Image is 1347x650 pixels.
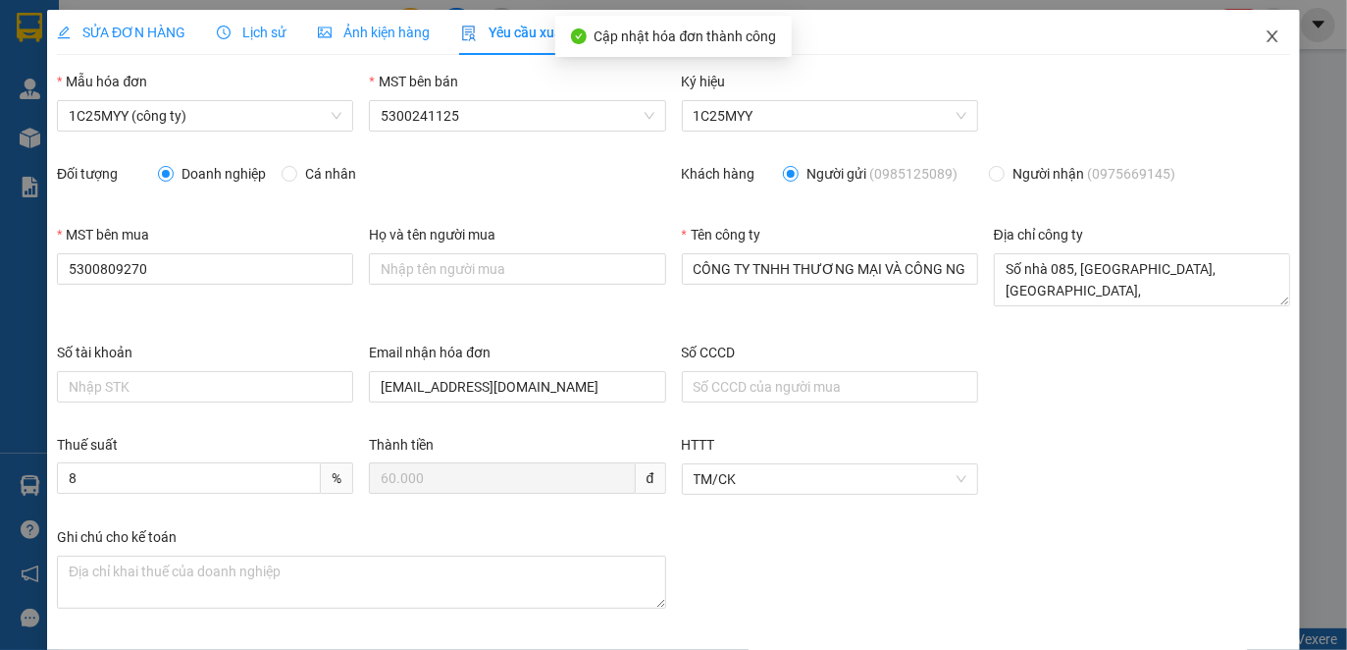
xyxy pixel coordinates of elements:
input: Họ và tên người mua [369,253,665,285]
span: 5300241125 [381,101,653,131]
span: close [1265,28,1280,44]
span: 1C25MYY (công ty) [69,101,341,131]
span: % [321,462,353,494]
label: Địa chỉ công ty [994,227,1083,243]
label: Thuế suất [57,437,118,453]
input: Số tài khoản [57,371,353,403]
label: Số CCCD [682,345,736,360]
label: Thành tiền [369,437,434,453]
label: Email nhận hóa đơn [369,345,491,360]
span: check-circle [571,28,587,44]
span: SỬA ĐƠN HÀNG [57,25,185,40]
span: 1C25MYY [694,101,966,131]
span: Doanh nghiệp [174,163,274,185]
label: Số tài khoản [57,345,132,360]
label: Đối tượng [57,166,118,182]
span: đ [636,462,666,494]
label: MST bên mua [57,227,149,243]
span: Lịch sử [217,25,286,40]
textarea: Địa chỉ công ty [994,253,1290,306]
label: MST bên bán [369,74,457,89]
span: picture [318,26,332,39]
span: Người gửi [799,163,965,185]
label: Họ và tên người mua [369,227,495,243]
span: Cá nhân [297,163,364,185]
input: Tên công ty [682,253,978,285]
span: clock-circle [217,26,231,39]
img: icon [461,26,477,41]
span: Cập nhật hóa đơn thành công [595,28,777,44]
input: MST bên mua [57,253,353,285]
span: TM/CK [694,464,966,494]
label: Ghi chú cho kế toán [57,529,177,545]
label: Khách hàng [682,166,755,182]
input: Email nhận hóa đơn [369,371,665,403]
span: Yêu cầu xuất hóa đơn điện tử [461,25,666,40]
span: Người nhận [1005,163,1183,185]
label: Mẫu hóa đơn [57,74,147,89]
input: Số CCCD [682,371,978,403]
span: Ảnh kiện hàng [318,25,430,40]
input: Thuế suất [57,462,321,494]
textarea: Ghi chú đơn hàng Ghi chú cho kế toán [57,556,665,609]
label: Tên công ty [682,227,760,243]
span: edit [57,26,71,39]
span: (0975669145) [1087,166,1175,182]
button: Close [1245,10,1300,65]
label: HTTT [682,437,715,453]
span: (0985125089) [869,166,958,182]
label: Ký hiệu [682,74,726,89]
